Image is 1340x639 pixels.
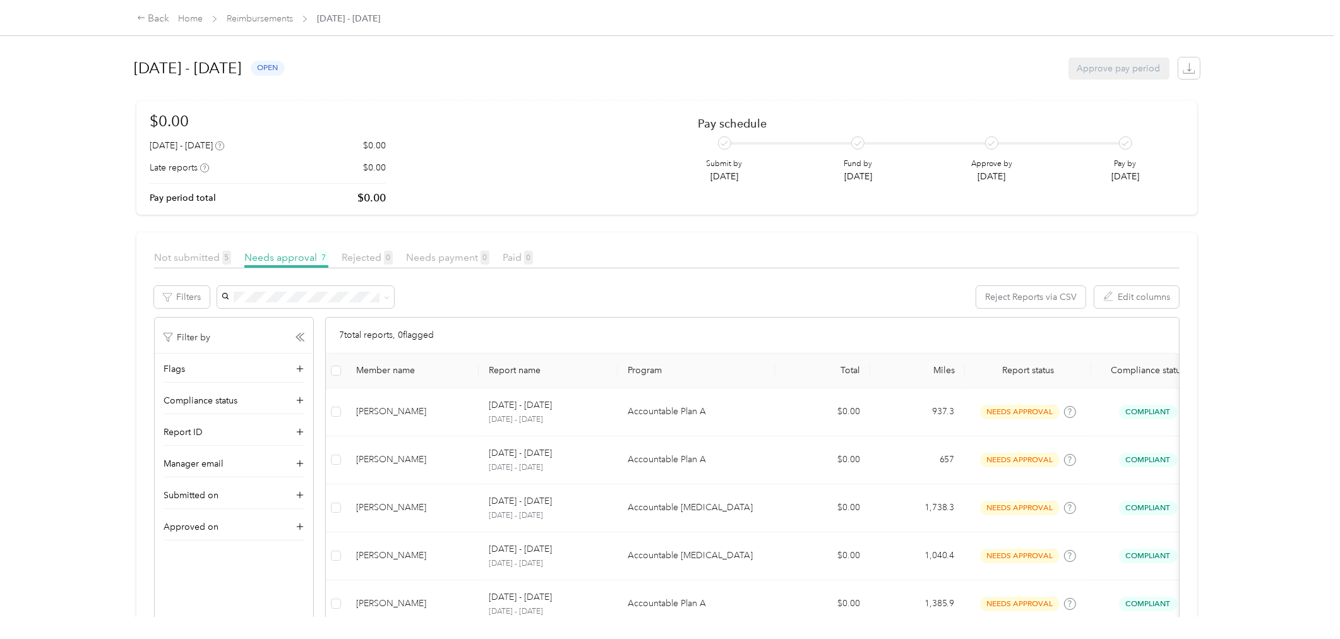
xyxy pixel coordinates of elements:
span: 0 [481,251,489,265]
div: Total [786,365,860,376]
iframe: Everlance-gr Chat Button Frame [1269,568,1340,639]
p: Accountable Plan A [628,597,765,611]
td: 937.3 [870,388,965,436]
p: Fund by [844,158,872,170]
th: Report name [479,354,618,388]
a: Reimbursements [227,13,293,24]
td: 1,040.4 [870,532,965,580]
div: [PERSON_NAME] [356,453,469,467]
h1: [DATE] - [DATE] [135,53,242,83]
p: Accountable Plan A [628,453,765,467]
span: Report status [975,365,1081,376]
span: Not submitted [154,251,231,263]
p: [DATE] - [DATE] [489,606,607,618]
span: Compliant [1119,453,1177,467]
h1: $0.00 [150,110,386,132]
span: Needs payment [406,251,489,263]
p: [DATE] - [DATE] [489,542,552,556]
span: Rejected [342,251,393,263]
span: Needs approval [244,251,328,263]
p: Accountable Plan A [628,405,765,419]
td: 1,738.3 [870,484,965,532]
p: $0.00 [363,161,386,174]
td: Accountable Plan A [618,580,775,628]
p: [DATE] [844,170,872,183]
span: 7 [320,251,328,265]
div: [PERSON_NAME] [356,549,469,563]
span: [DATE] - [DATE] [317,12,380,25]
p: Submit by [707,158,743,170]
span: Approved on [164,520,218,534]
p: Accountable [MEDICAL_DATA] [628,549,765,563]
p: [DATE] - [DATE] [489,462,607,474]
p: [DATE] - [DATE] [489,414,607,426]
td: $0.00 [775,580,870,628]
div: Member name [356,365,469,376]
span: Compliance status [164,394,237,407]
span: Compliant [1119,405,1177,419]
th: Program [618,354,775,388]
span: needs approval [980,453,1060,467]
th: Member name [346,354,479,388]
span: needs approval [980,549,1060,563]
p: [DATE] - [DATE] [489,510,607,522]
p: [DATE] - [DATE] [489,398,552,412]
span: Compliant [1119,501,1177,515]
div: Late reports [150,161,209,174]
p: [DATE] - [DATE] [489,590,552,604]
p: [DATE] - [DATE] [489,494,552,508]
button: Edit columns [1094,286,1179,308]
span: Submitted on [164,489,218,502]
div: [DATE] - [DATE] [150,139,224,152]
p: [DATE] [1111,170,1139,183]
span: 0 [524,251,533,265]
span: Compliant [1119,597,1177,611]
td: $0.00 [775,388,870,436]
td: Accountable Plan B [618,484,775,532]
p: [DATE] [971,170,1012,183]
div: Back [137,11,170,27]
span: Compliance status [1101,365,1195,376]
span: 0 [384,251,393,265]
td: $0.00 [775,532,870,580]
p: Accountable [MEDICAL_DATA] [628,501,765,515]
span: Report ID [164,426,203,439]
p: Pay period total [150,191,216,205]
h2: Pay schedule [698,117,1162,130]
button: Reject Reports via CSV [976,286,1086,308]
span: Compliant [1119,549,1177,563]
td: 657 [870,436,965,484]
a: Home [178,13,203,24]
p: $0.00 [357,190,386,206]
div: 7 total reports, 0 flagged [326,318,1179,354]
span: needs approval [980,501,1060,515]
td: $0.00 [775,484,870,532]
div: [PERSON_NAME] [356,597,469,611]
span: needs approval [980,405,1060,419]
td: Accountable Plan A [618,436,775,484]
td: $0.00 [775,436,870,484]
span: open [251,61,285,75]
div: [PERSON_NAME] [356,501,469,515]
div: [PERSON_NAME] [356,405,469,419]
p: [DATE] - [DATE] [489,446,552,460]
p: Pay by [1111,158,1139,170]
p: [DATE] - [DATE] [489,558,607,570]
p: Filter by [164,331,210,344]
span: Flags [164,362,185,376]
p: [DATE] [707,170,743,183]
p: Approve by [971,158,1012,170]
span: Paid [503,251,533,263]
td: 1,385.9 [870,580,965,628]
button: Filters [154,286,210,308]
p: $0.00 [363,139,386,152]
td: Accountable Plan B [618,532,775,580]
span: needs approval [980,597,1060,611]
span: Manager email [164,457,224,470]
td: Accountable Plan A [618,388,775,436]
span: 5 [222,251,231,265]
div: Miles [880,365,955,376]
